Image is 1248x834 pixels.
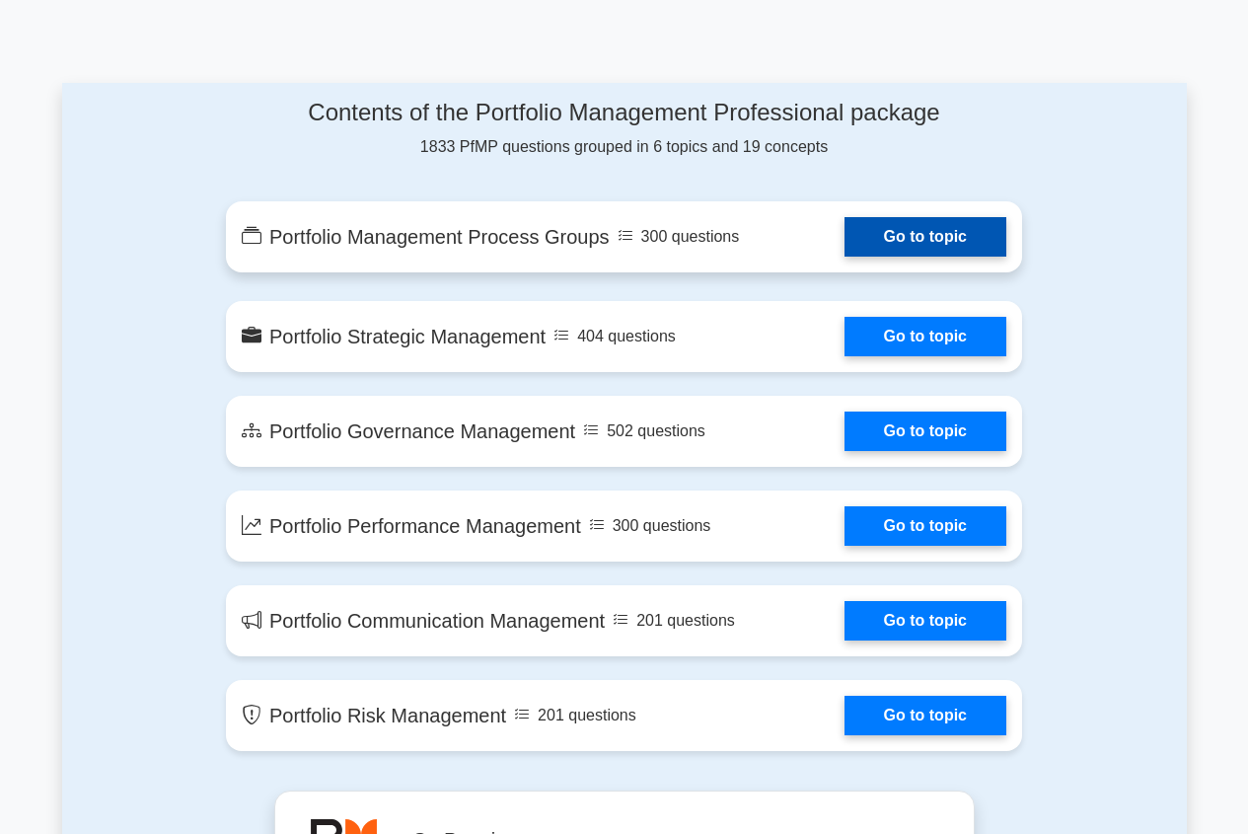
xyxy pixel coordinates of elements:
a: Go to topic [844,217,1006,257]
a: Go to topic [844,317,1006,356]
a: Go to topic [844,506,1006,546]
h4: Contents of the Portfolio Management Professional package [226,99,1022,127]
a: Go to topic [844,412,1006,451]
div: 1833 PfMP questions grouped in 6 topics and 19 concepts [226,99,1022,159]
a: Go to topic [844,696,1006,735]
a: Go to topic [844,601,1006,641]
